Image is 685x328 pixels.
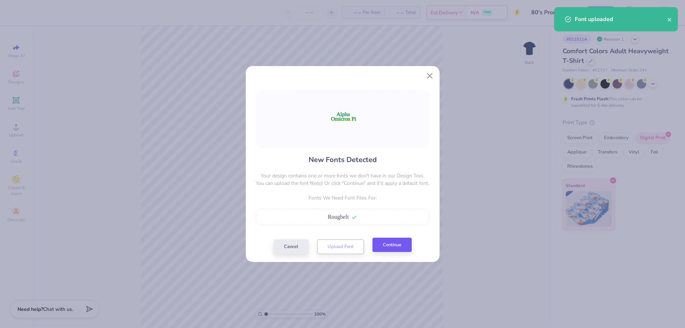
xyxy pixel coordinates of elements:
[667,15,672,24] button: close
[372,238,412,252] button: Continue
[256,172,429,187] p: Your design contains one or more fonts we don't have in our Design Tool. You can upload the font ...
[309,155,377,165] h4: New Fonts Detected
[328,214,349,220] span: Rougbelt
[423,69,436,83] button: Close
[575,15,667,24] div: Font uploaded
[256,194,429,202] p: Fonts We Need Font Files For:
[274,239,309,254] button: Cancel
